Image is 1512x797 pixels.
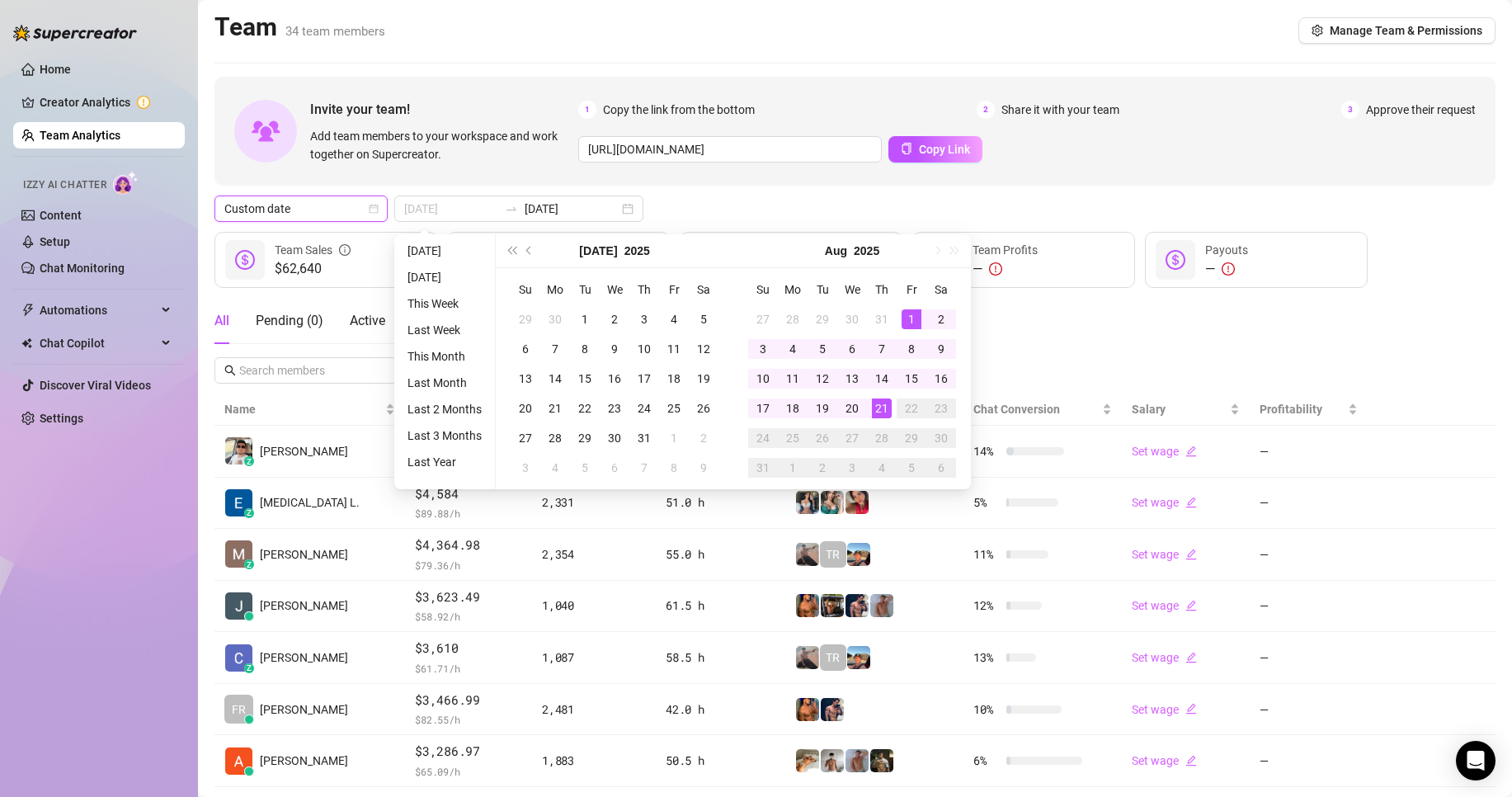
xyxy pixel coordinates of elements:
button: Last year (Control + left) [502,234,520,267]
button: Choose a month [825,234,847,267]
td: 2025-07-01 [570,304,600,334]
img: Mariane Subia [225,540,252,568]
li: Last Year [401,452,488,472]
div: 29 [813,309,832,329]
div: 24 [753,428,773,448]
span: $4,584 [415,484,522,504]
img: Exon Locsin [225,489,252,516]
td: 2025-07-28 [540,423,570,453]
div: 15 [575,369,595,389]
th: Fr [897,275,926,304]
div: 7 [872,339,892,359]
td: 2025-09-03 [837,453,867,483]
img: Zaddy [821,491,844,514]
div: 6 [931,458,951,478]
span: Chat Copilot [40,330,157,356]
span: 34 team members [285,24,385,39]
button: Choose a year [624,234,650,267]
div: 2 [931,309,951,329]
span: 2 [977,101,995,119]
li: Last Week [401,320,488,340]
div: 25 [664,398,684,418]
td: 2025-07-30 [837,304,867,334]
div: 2 [694,428,714,448]
span: Copy Link [919,143,970,156]
div: 16 [931,369,951,389]
td: 2025-07-14 [540,364,570,394]
td: 2025-08-16 [926,364,956,394]
td: 2025-08-12 [808,364,837,394]
a: Set wageedit [1132,703,1197,716]
div: 26 [813,428,832,448]
td: 2025-09-02 [808,453,837,483]
button: Copy Link [888,136,982,163]
div: 9 [605,339,624,359]
div: 6 [516,339,535,359]
td: 2025-07-27 [748,304,778,334]
span: to [505,202,518,215]
td: 2025-07-13 [511,364,540,394]
div: 12 [813,369,832,389]
div: 9 [931,339,951,359]
span: edit [1185,652,1197,663]
a: Set wageedit [1132,754,1197,767]
td: 2025-08-01 [659,423,689,453]
td: 2025-08-14 [867,364,897,394]
a: Content [40,209,82,222]
td: 2025-08-20 [837,394,867,423]
div: 2 [813,458,832,478]
img: Axel [845,594,869,617]
th: Th [629,275,659,304]
span: edit [1185,549,1197,560]
div: 16 [605,369,624,389]
th: Su [748,275,778,304]
td: 2025-06-29 [511,304,540,334]
div: 7 [634,458,654,478]
th: Th [867,275,897,304]
td: 2025-08-29 [897,423,926,453]
div: 5 [813,339,832,359]
div: 19 [694,369,714,389]
div: 5 [902,458,921,478]
td: 2025-08-22 [897,394,926,423]
div: 15 [902,369,921,389]
div: 1 [902,309,921,329]
div: 4 [783,339,803,359]
span: [PERSON_NAME] [260,442,348,460]
td: 2025-08-30 [926,423,956,453]
td: 2025-07-07 [540,334,570,364]
div: 11 [783,369,803,389]
td: 2025-07-02 [600,304,629,334]
span: Chat Conversion [973,403,1060,416]
td: 2025-08-06 [837,334,867,364]
button: Previous month (PageUp) [520,234,539,267]
span: copy [901,143,912,154]
div: 28 [545,428,565,448]
td: 2025-08-24 [748,423,778,453]
td: 2025-08-09 [926,334,956,364]
div: 30 [931,428,951,448]
div: 8 [902,339,921,359]
span: swap-right [505,202,518,215]
div: 29 [575,428,595,448]
img: Nathan [821,594,844,617]
a: Set wageedit [1132,445,1197,458]
td: 2025-08-08 [659,453,689,483]
img: Zac [796,749,819,772]
td: 2025-08-25 [778,423,808,453]
span: Manage Team & Permissions [1330,24,1482,37]
td: 2025-08-08 [897,334,926,364]
td: 2025-07-21 [540,394,570,423]
div: 26 [694,398,714,418]
span: 1 [578,101,596,119]
div: 1 [783,458,803,478]
img: Joey [845,749,869,772]
div: 18 [783,398,803,418]
span: search [224,365,236,376]
div: Pending ( 0 ) [256,311,323,331]
td: 2025-08-26 [808,423,837,453]
li: Last Month [401,373,488,393]
td: 2025-09-05 [897,453,926,483]
td: 2025-07-18 [659,364,689,394]
li: [DATE] [401,241,488,261]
